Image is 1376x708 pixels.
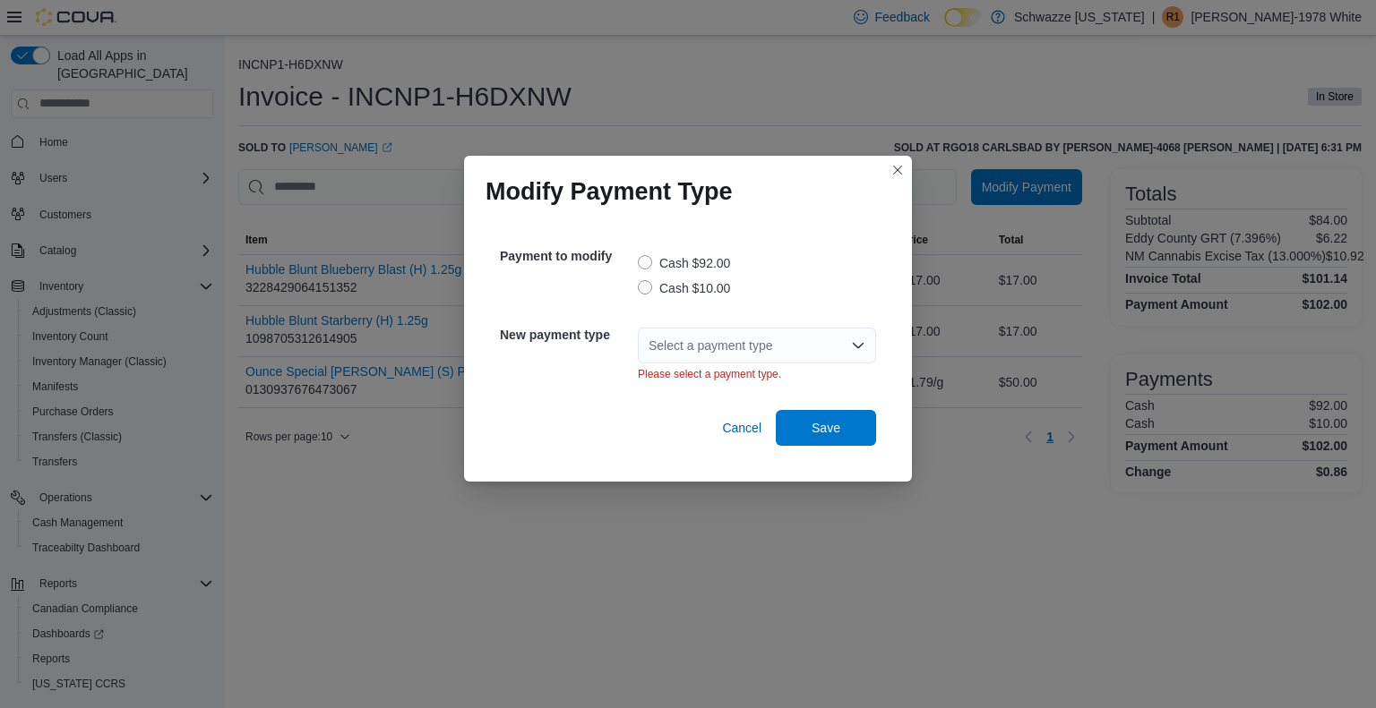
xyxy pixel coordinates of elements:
[851,338,865,353] button: Open list of options
[887,159,908,181] button: Closes this modal window
[722,419,761,437] span: Cancel
[638,363,876,381] div: Please select a payment type.
[715,410,769,446] button: Cancel
[638,252,730,274] label: Cash $92.00
[638,277,730,299] label: Cash $10.00
[500,317,634,353] h5: New payment type
[500,238,634,274] h5: Payment to modify
[776,410,876,446] button: Save
[649,335,650,356] input: Accessible screen reader label
[812,419,840,437] span: Save
[486,177,733,206] h1: Modify Payment Type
